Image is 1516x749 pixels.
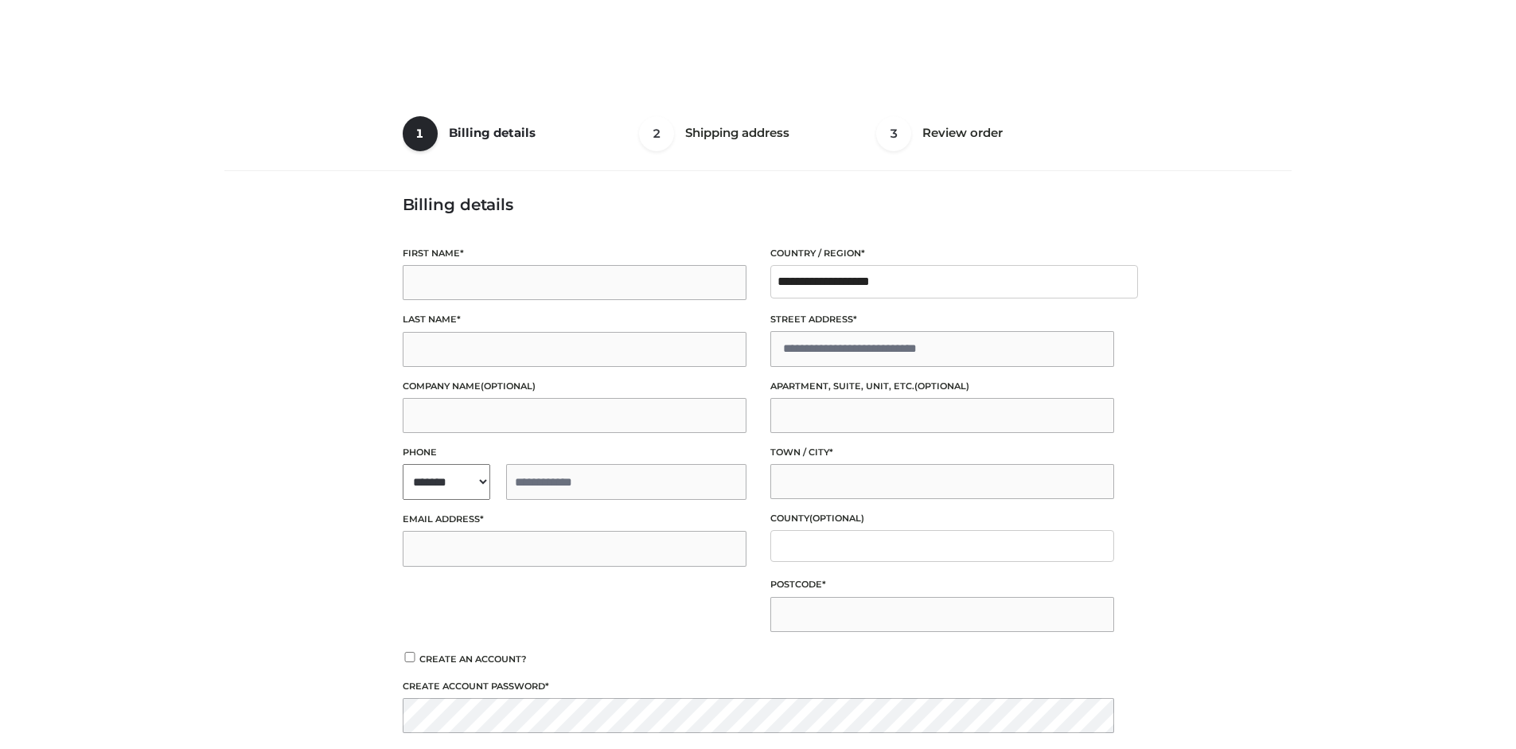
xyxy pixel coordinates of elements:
label: Last name [403,312,746,327]
h3: Billing details [403,195,1114,214]
span: Shipping address [685,125,789,140]
span: (optional) [914,380,969,392]
label: Create account password [403,679,1114,694]
span: (optional) [809,513,864,524]
label: Postcode [770,577,1114,592]
label: Company name [403,379,746,394]
label: Town / City [770,445,1114,460]
label: County [770,511,1114,526]
label: Email address [403,512,746,527]
span: 1 [403,116,438,151]
span: Create an account? [419,653,527,665]
label: First name [403,246,746,261]
label: Apartment, suite, unit, etc. [770,379,1114,394]
span: 3 [876,116,911,151]
span: 2 [639,116,674,151]
span: (optional) [481,380,536,392]
input: Create an account? [403,652,417,662]
label: Street address [770,312,1114,327]
span: Billing details [449,125,536,140]
label: Phone [403,445,746,460]
label: Country / Region [770,246,1114,261]
span: Review order [922,125,1003,140]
